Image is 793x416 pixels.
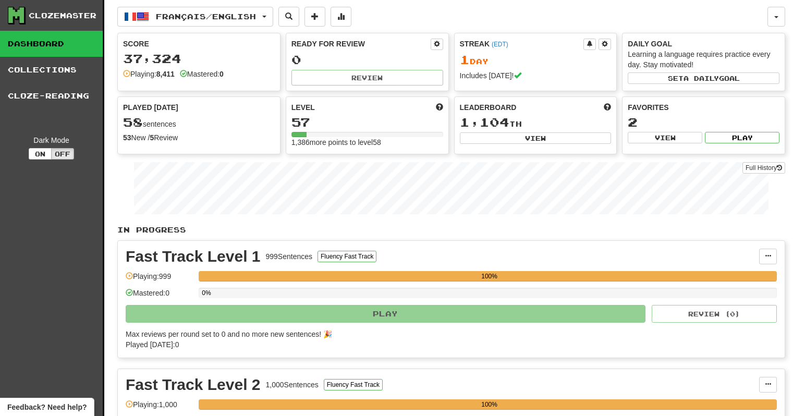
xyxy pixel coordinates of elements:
[126,249,261,264] div: Fast Track Level 1
[705,132,779,143] button: Play
[156,12,256,21] span: Français / English
[460,102,517,113] span: Leaderboard
[324,379,383,390] button: Fluency Fast Track
[150,133,154,142] strong: 5
[684,75,719,82] span: a daily
[460,39,584,49] div: Streak
[126,271,193,288] div: Playing: 999
[29,148,52,160] button: On
[123,116,275,129] div: sentences
[460,53,612,67] div: Day
[202,399,777,410] div: 100%
[460,116,612,129] div: th
[628,39,779,49] div: Daily Goal
[7,402,87,412] span: Open feedback widget
[117,7,273,27] button: Français/English
[126,305,645,323] button: Play
[126,340,179,349] span: Played [DATE]: 0
[652,305,777,323] button: Review (0)
[123,69,175,79] div: Playing:
[126,329,771,339] div: Max reviews per round set to 0 and no more new sentences! 🎉
[628,132,702,143] button: View
[123,102,178,113] span: Played [DATE]
[628,72,779,84] button: Seta dailygoal
[123,132,275,143] div: New / Review
[628,102,779,113] div: Favorites
[123,52,275,65] div: 37,324
[126,377,261,393] div: Fast Track Level 2
[318,251,376,262] button: Fluency Fast Track
[266,251,313,262] div: 999 Sentences
[460,132,612,144] button: View
[123,133,131,142] strong: 53
[604,102,611,113] span: This week in points, UTC
[123,115,143,129] span: 58
[291,70,443,85] button: Review
[117,225,785,235] p: In Progress
[436,102,443,113] span: Score more points to level up
[291,102,315,113] span: Level
[291,53,443,66] div: 0
[219,70,224,78] strong: 0
[492,41,508,48] a: (EDT)
[460,70,612,81] div: Includes [DATE]!
[266,380,319,390] div: 1,000 Sentences
[291,116,443,129] div: 57
[291,137,443,148] div: 1,386 more points to level 58
[126,288,193,305] div: Mastered: 0
[29,10,96,21] div: Clozemaster
[291,39,431,49] div: Ready for Review
[331,7,351,27] button: More stats
[628,49,779,70] div: Learning a language requires practice every day. Stay motivated!
[460,115,509,129] span: 1,104
[742,162,785,174] a: Full History
[278,7,299,27] button: Search sentences
[180,69,224,79] div: Mastered:
[460,52,470,67] span: 1
[202,271,777,282] div: 100%
[8,135,95,145] div: Dark Mode
[304,7,325,27] button: Add sentence to collection
[156,70,175,78] strong: 8,411
[123,39,275,49] div: Score
[628,116,779,129] div: 2
[51,148,74,160] button: Off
